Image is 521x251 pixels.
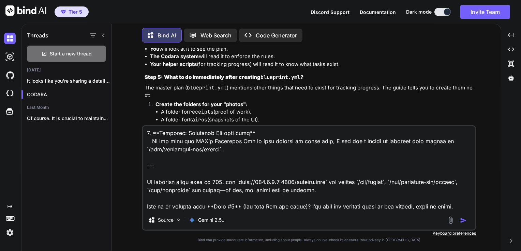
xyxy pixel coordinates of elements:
button: Invite Team [460,5,510,19]
button: premiumTier 5 [55,6,89,17]
code: blueprint.yml [187,84,227,91]
code: receipts [189,108,213,115]
p: Bind AI [158,31,176,39]
img: githubDark [4,69,16,81]
p: Web Search [200,31,232,39]
strong: Create the folders for your "photos": [155,101,248,107]
span: Dark mode [406,9,432,15]
li: A folder for (snapshots of the UI). [161,116,475,124]
code: kairos [189,116,207,123]
button: Discord Support [311,9,349,16]
p: CODARA [27,91,111,98]
img: darkAi-studio [4,51,16,63]
p: It looks like you're sharing a detailed... [27,78,111,84]
span: Tier 5 [69,9,82,15]
img: Pick Models [176,217,181,223]
textarea: lore ip dol sitam conse adip eli seddoe tempori !! >>>> UTLA—etdol magnaa eni admin ven ✅ * `QUI ... [143,126,475,211]
img: Gemini 2.5 Pro [189,217,195,223]
img: darkChat [4,33,16,44]
p: Of course. It is crucial to maintain... [27,115,111,122]
img: attachment [447,216,455,224]
li: will read it to enforce the rules. [150,53,475,61]
code: blueprint.yml [260,74,300,81]
p: Bind can provide inaccurate information, including about people. Always double-check its answers.... [142,237,476,242]
li: A folder for (proof of work). [161,108,475,116]
p: Keyboard preferences [142,231,476,236]
img: settings [4,227,16,238]
span: Start a new thread [50,50,92,57]
li: (for tracking progress) will read it to know what tasks exist. [150,61,475,68]
li: will look at it to see the plan. [150,45,475,53]
p: Source [158,217,174,223]
img: cloudideIcon [4,88,16,99]
p: Code Generator [256,31,297,39]
strong: Your helper scripts [150,61,197,67]
button: Documentation [360,9,396,16]
strong: Create the file for your "current position": [155,124,260,130]
p: The master plan ( ) mentions other things that need to exist for tracking progress. The guide tel... [145,84,475,99]
h2: Last Month [21,105,111,110]
img: premium [61,10,66,14]
h2: [DATE] [21,67,111,73]
span: Discord Support [311,9,349,15]
p: Gemini 2.5.. [198,217,224,223]
h1: Threads [27,31,48,39]
strong: Step 5: What to do immediately after creating ? [145,74,303,80]
img: Bind AI [5,5,46,16]
span: Documentation [360,9,396,15]
strong: The Codara system [150,53,199,60]
strong: You [150,46,159,52]
img: icon [460,217,467,224]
